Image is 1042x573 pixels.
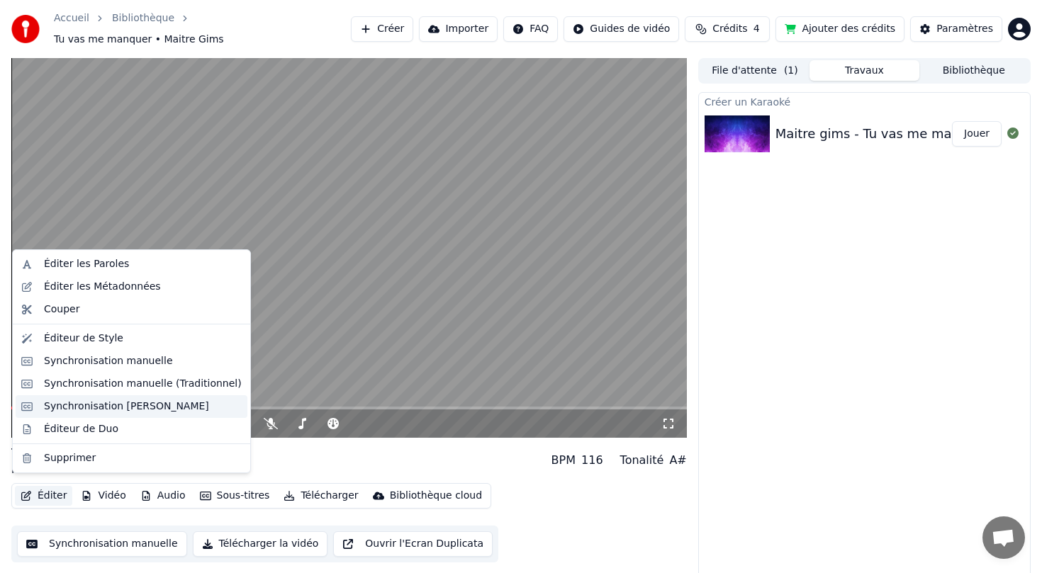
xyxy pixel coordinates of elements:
div: Éditeur de Duo [44,422,118,436]
button: Guides de vidéo [564,16,679,42]
span: ( 1 ) [784,64,798,78]
a: Accueil [54,11,89,25]
div: Éditeur de Style [44,331,123,346]
button: Vidéo [75,486,131,506]
button: Créer [351,16,413,42]
div: Créer un Karaoké [699,93,1030,110]
button: Télécharger [278,486,364,506]
button: Ouvrir l'Ecran Duplicata [333,531,493,557]
div: Supprimer [44,451,96,465]
span: Tu vas me manquer • Maitre Gims [54,33,224,47]
button: Télécharger la vidéo [193,531,328,557]
button: Crédits4 [685,16,770,42]
div: Tu vas me manquer [11,443,152,463]
div: Couper [44,302,79,317]
span: 4 [754,22,760,36]
div: Synchronisation manuelle (Traditionnel) [44,377,242,391]
div: Tonalité [620,452,664,469]
div: 116 [581,452,603,469]
button: Importer [419,16,498,42]
span: Crédits [712,22,747,36]
div: Synchronisation [PERSON_NAME] [44,399,209,414]
nav: breadcrumb [54,11,351,47]
div: Synchronisation manuelle [44,354,173,368]
div: Bibliothèque cloud [390,489,482,503]
a: Bibliothèque [112,11,174,25]
button: Audio [135,486,191,506]
button: Jouer [952,121,1002,147]
button: Sous-titres [194,486,276,506]
button: Travaux [809,60,919,81]
div: Maitre Gims [11,463,152,477]
div: Ouvrir le chat [982,516,1025,559]
button: Ajouter des crédits [775,16,904,42]
button: Paramètres [910,16,1002,42]
button: FAQ [503,16,558,42]
div: A# [669,452,686,469]
button: Synchronisation manuelle [17,531,187,557]
button: Éditer [15,486,72,506]
button: Bibliothèque [919,60,1029,81]
div: Éditer les Paroles [44,257,129,271]
div: Éditer les Métadonnées [44,280,161,294]
div: Paramètres [936,22,993,36]
img: youka [11,15,40,43]
div: BPM [551,452,576,469]
button: File d'attente [700,60,809,81]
